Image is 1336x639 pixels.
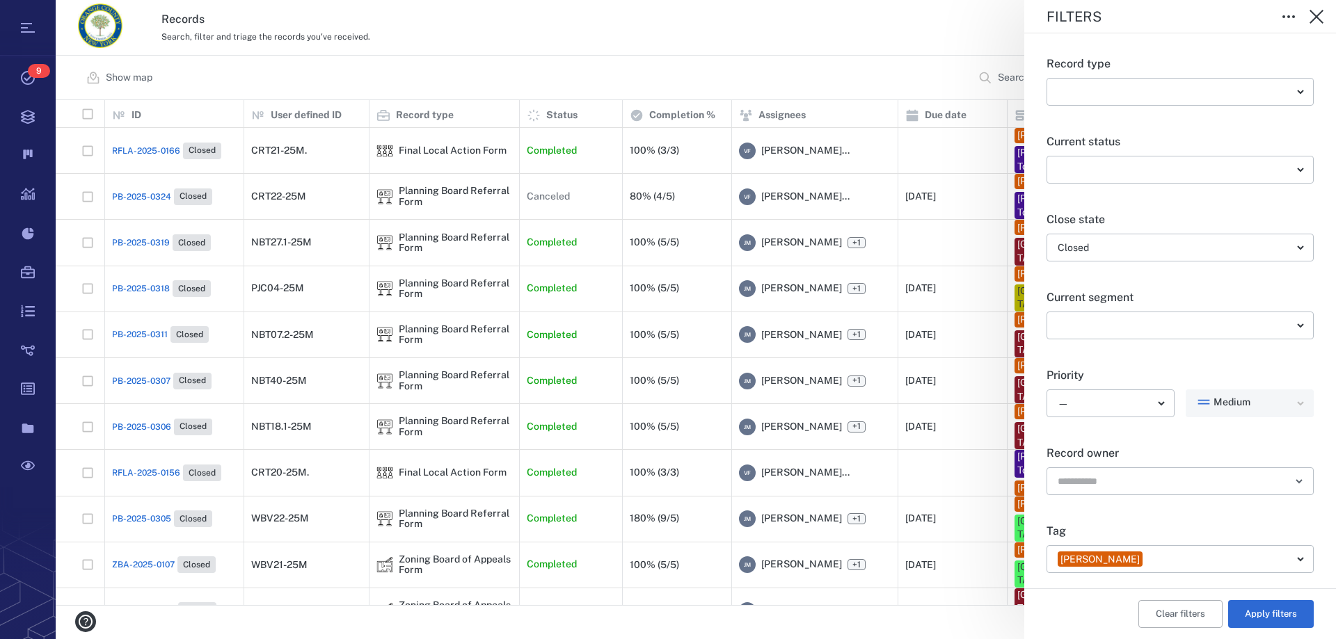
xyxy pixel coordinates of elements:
button: Open [1289,471,1309,491]
button: Close [1303,3,1330,31]
div: — [1058,396,1152,412]
button: Apply filters [1228,600,1314,628]
p: Tag [1047,523,1314,540]
div: [PERSON_NAME] [1060,553,1140,567]
p: Current status [1047,134,1314,150]
div: Filters [1047,10,1264,24]
p: Close state [1047,211,1314,228]
p: Record owner [1047,445,1314,462]
button: Toggle to Edit Boxes [1275,3,1303,31]
div: Closed [1058,240,1291,256]
span: Medium [1214,396,1250,410]
p: Record type [1047,56,1314,72]
p: Current segment [1047,289,1314,306]
button: Clear filters [1138,600,1223,628]
span: Help [31,10,60,22]
p: Priority [1047,367,1314,384]
span: 9 [28,64,50,78]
